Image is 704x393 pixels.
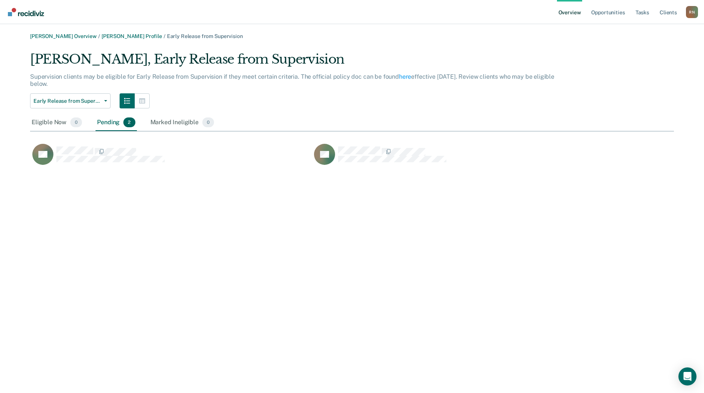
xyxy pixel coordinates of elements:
[399,73,411,80] a: here
[102,33,162,39] a: [PERSON_NAME] Profile
[8,8,44,16] img: Recidiviz
[70,117,82,127] span: 0
[312,143,593,174] div: CaseloadOpportunityCell-03980688
[123,117,135,127] span: 2
[149,114,216,131] div: Marked Ineligible0
[30,143,312,174] div: CaseloadOpportunityCell-01070345
[202,117,214,127] span: 0
[97,33,102,39] span: /
[162,33,167,39] span: /
[96,114,137,131] div: Pending2
[686,6,698,18] button: Profile dropdown button
[30,114,83,131] div: Eligible Now0
[30,52,558,73] div: [PERSON_NAME], Early Release from Supervision
[167,33,243,39] span: Early Release from Supervision
[30,93,111,108] button: Early Release from Supervision
[686,6,698,18] div: R N
[678,367,696,385] div: Open Intercom Messenger
[30,33,97,39] a: [PERSON_NAME] Overview
[33,98,101,104] span: Early Release from Supervision
[30,73,554,87] p: Supervision clients may be eligible for Early Release from Supervision if they meet certain crite...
